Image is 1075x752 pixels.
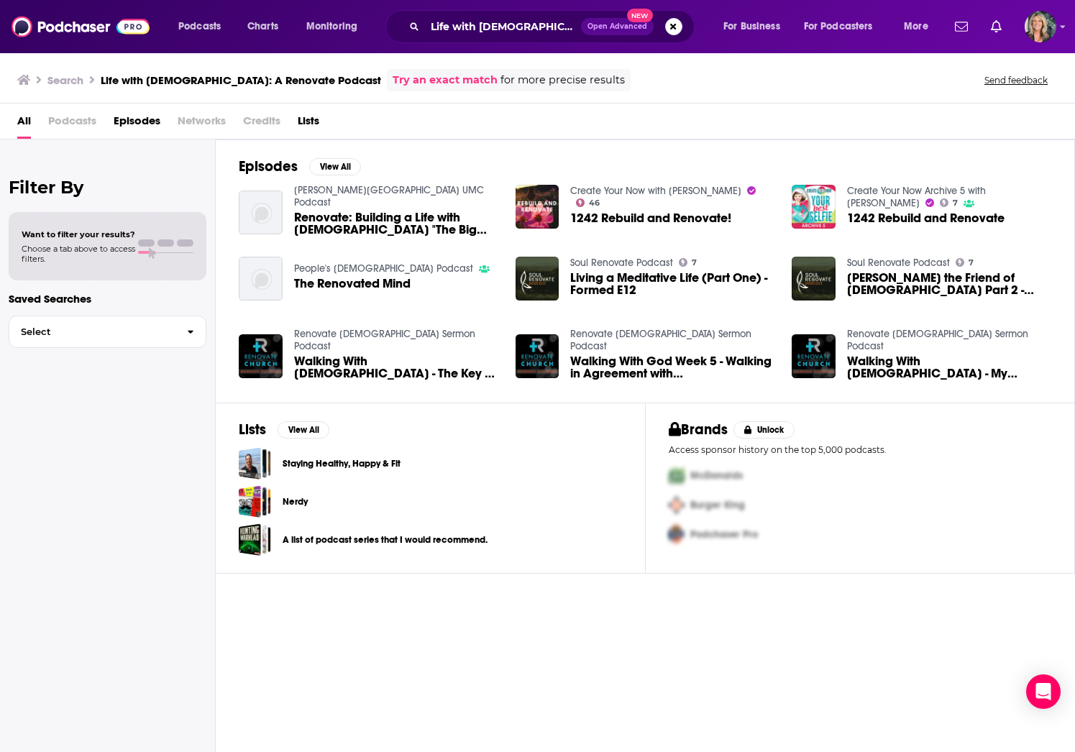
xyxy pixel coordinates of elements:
a: Create Your Now Archive 5 with Kristianne Wargo [847,185,986,209]
span: More [904,17,928,37]
img: Abraham the Friend of God Part 2 - Friendship E4 [792,257,836,301]
a: Charts [238,15,287,38]
span: Networks [178,109,226,139]
a: Soul Renovate Podcast [570,257,673,269]
span: For Business [723,17,780,37]
span: Monitoring [306,17,357,37]
img: Third Pro Logo [663,520,690,549]
button: Select [9,316,206,348]
a: Renovate Church Sermon Podcast [294,328,475,352]
a: 1242 Rebuild and Renovate! [516,185,559,229]
a: A list of podcast series that I would recommend. [239,523,271,556]
a: Walking With God Week 5 - Walking in Agreement with God [570,355,774,380]
span: Credits [243,109,280,139]
a: 7 [956,258,974,267]
div: Open Intercom Messenger [1026,674,1061,709]
input: Search podcasts, credits, & more... [425,15,581,38]
img: The Renovated Mind [239,257,283,301]
button: Show profile menu [1025,11,1056,42]
div: Search podcasts, credits, & more... [399,10,708,43]
span: Open Advanced [587,23,647,30]
button: open menu [795,15,894,38]
button: Open AdvancedNew [581,18,654,35]
button: Unlock [733,421,795,439]
h2: Episodes [239,157,298,175]
img: Walking With God Week 5 - Walking in Agreement with God [516,334,559,378]
img: Living a Meditative Life (Part One) - Formed E12 [516,257,559,301]
a: Show notifications dropdown [949,14,974,39]
a: Walking With God - My Constant Companion (Week 4) [847,355,1051,380]
a: 1242 Rebuild and Renovate! [570,212,731,224]
span: Burger King [690,499,745,511]
a: People's Church Podcast [294,262,473,275]
a: Nerdy [239,485,271,518]
h2: Lists [239,421,266,439]
img: Renovate: Building a Life with God "The Big Reveal" [239,191,283,234]
a: Renovate: Building a Life with God "The Big Reveal" [294,211,498,236]
a: Soul Renovate Podcast [847,257,950,269]
span: 46 [589,200,600,206]
a: Staying Healthy, Happy & Fit [283,456,401,472]
span: 7 [969,260,974,266]
span: Charts [247,17,278,37]
span: Select [9,327,175,336]
a: 1242 Rebuild and Renovate [847,212,1005,224]
img: Second Pro Logo [663,490,690,520]
span: Walking With [DEMOGRAPHIC_DATA] - My Constant Companion (Week 4) [847,355,1051,380]
span: Want to filter your results? [22,229,135,239]
button: Send feedback [980,74,1052,86]
a: 7 [940,198,958,207]
a: Show notifications dropdown [985,14,1007,39]
a: Staying Healthy, Happy & Fit [239,447,271,480]
button: open menu [296,15,376,38]
span: [PERSON_NAME] the Friend of [DEMOGRAPHIC_DATA] Part 2 - Friendship E4 [847,272,1051,296]
h2: Filter By [9,177,206,198]
a: Renovate Church Sermon Podcast [847,328,1028,352]
a: 7 [679,258,697,267]
span: Walking With God Week 5 - Walking in Agreement with [DEMOGRAPHIC_DATA] [570,355,774,380]
a: Lists [298,109,319,139]
a: Episodes [114,109,160,139]
span: 7 [692,260,697,266]
span: Podchaser Pro [690,528,758,541]
a: 46 [576,198,600,207]
a: Podchaser - Follow, Share and Rate Podcasts [12,13,150,40]
span: Podcasts [178,17,221,37]
img: 1242 Rebuild and Renovate [792,185,836,229]
a: Walking With God - The Key of Abiding With God [294,355,498,380]
span: McDonalds [690,469,743,482]
a: Abraham the Friend of God Part 2 - Friendship E4 [847,272,1051,296]
span: Choose a tab above to access filters. [22,244,135,264]
a: Try an exact match [393,72,498,88]
span: The Renovated Mind [294,278,411,290]
span: 7 [953,200,958,206]
a: Nerdy [283,494,308,510]
button: View All [278,421,329,439]
button: View All [309,158,361,175]
img: First Pro Logo [663,461,690,490]
span: Living a Meditative Life (Part One) - Formed E12 [570,272,774,296]
span: Podcasts [48,109,96,139]
a: Moss Bluff UMC Podcast [294,184,484,208]
a: A list of podcast series that I would recommend. [283,532,488,548]
span: Renovate: Building a Life with [DEMOGRAPHIC_DATA] "The Big Reveal" [294,211,498,236]
a: ListsView All [239,421,329,439]
img: Walking With God - My Constant Companion (Week 4) [792,334,836,378]
span: for more precise results [500,72,625,88]
a: All [17,109,31,139]
h2: Brands [669,421,728,439]
a: Renovate Church Sermon Podcast [570,328,751,352]
img: Walking With God - The Key of Abiding With God [239,334,283,378]
button: open menu [894,15,946,38]
h3: Life with [DEMOGRAPHIC_DATA]: A Renovate Podcast [101,73,381,87]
